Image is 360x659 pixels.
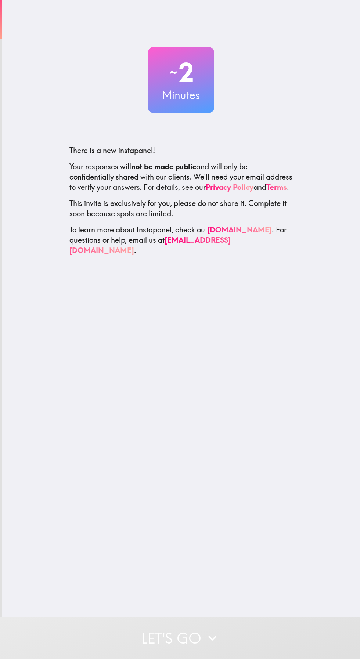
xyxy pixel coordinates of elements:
h2: 2 [148,57,214,87]
h3: Minutes [148,87,214,103]
a: [EMAIL_ADDRESS][DOMAIN_NAME] [69,235,231,255]
span: ~ [168,61,179,83]
a: Privacy Policy [206,182,253,192]
p: To learn more about Instapanel, check out . For questions or help, email us at . [69,225,293,256]
p: This invite is exclusively for you, please do not share it. Complete it soon because spots are li... [69,198,293,219]
a: [DOMAIN_NAME] [207,225,272,234]
b: not be made public [131,162,196,171]
span: There is a new instapanel! [69,146,155,155]
p: Your responses will and will only be confidentially shared with our clients. We'll need your emai... [69,162,293,192]
a: Terms [266,182,287,192]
